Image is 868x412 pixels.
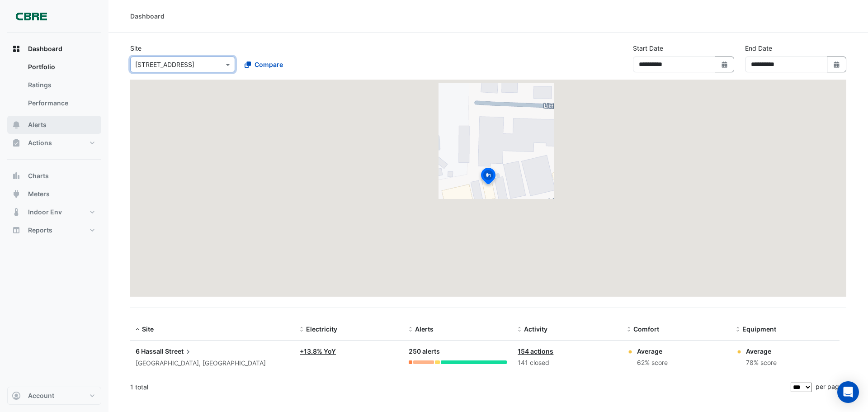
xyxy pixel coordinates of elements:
div: Average [637,346,668,356]
span: Street [165,346,193,356]
a: Portfolio [21,58,101,76]
button: Alerts [7,116,101,134]
div: Dashboard [130,11,165,21]
div: 1 total [130,376,789,398]
div: 78% score [746,358,777,368]
app-icon: Alerts [12,120,21,129]
span: Charts [28,171,49,180]
div: 141 closed [518,358,616,368]
app-icon: Reports [12,226,21,235]
span: Equipment [742,325,776,333]
app-icon: Dashboard [12,44,21,53]
img: Company Logo [11,7,52,25]
div: 250 alerts [409,346,507,357]
span: Compare [255,60,283,69]
span: Site [142,325,154,333]
img: site-pin-selected.svg [478,166,498,188]
a: Performance [21,94,101,112]
button: Actions [7,134,101,152]
button: Compare [239,57,289,72]
label: Start Date [633,43,663,53]
div: 62% score [637,358,668,368]
a: +13.8% YoY [300,347,336,355]
span: Indoor Env [28,208,62,217]
span: Electricity [306,325,337,333]
span: Activity [524,325,547,333]
label: End Date [745,43,772,53]
button: Dashboard [7,40,101,58]
app-icon: Meters [12,189,21,199]
span: per page [816,383,843,390]
div: Average [746,346,777,356]
span: Dashboard [28,44,62,53]
span: Actions [28,138,52,147]
span: Alerts [415,325,434,333]
button: Meters [7,185,101,203]
span: Account [28,391,54,400]
app-icon: Actions [12,138,21,147]
span: Reports [28,226,52,235]
span: Alerts [28,120,47,129]
span: 6 Hassall [136,347,164,355]
fa-icon: Select Date [833,61,841,68]
span: Meters [28,189,50,199]
label: Site [130,43,142,53]
div: [GEOGRAPHIC_DATA], [GEOGRAPHIC_DATA] [136,358,289,369]
app-icon: Indoor Env [12,208,21,217]
button: Charts [7,167,101,185]
app-icon: Charts [12,171,21,180]
div: Open Intercom Messenger [837,381,859,403]
button: Account [7,387,101,405]
button: Indoor Env [7,203,101,221]
fa-icon: Select Date [721,61,729,68]
div: Dashboard [7,58,101,116]
a: Ratings [21,76,101,94]
button: Reports [7,221,101,239]
span: Comfort [633,325,659,333]
a: 154 actions [518,347,553,355]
